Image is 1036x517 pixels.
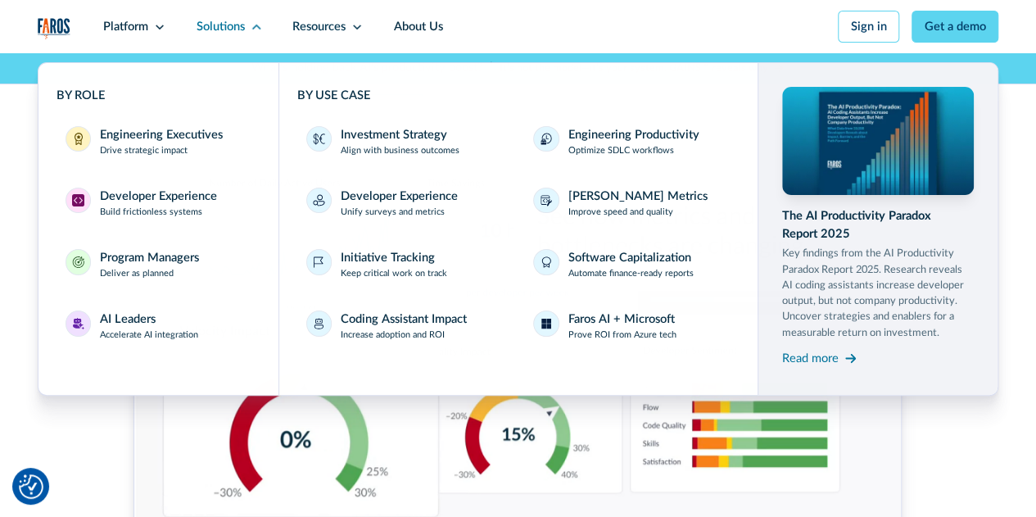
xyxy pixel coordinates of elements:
[100,329,198,342] p: Accelerate AI integration
[782,246,974,340] p: Key findings from the AI Productivity Paradox Report 2025. Research reveals AI coding assistants ...
[568,249,691,267] div: Software Capitalization
[568,267,694,281] p: Automate finance-ready reports
[297,117,513,166] a: Investment StrategyAlign with business outcomes
[568,311,675,329] div: Faros AI + Microsoft
[57,117,260,166] a: Engineering ExecutivesEngineering ExecutivesDrive strategic impact
[100,144,188,158] p: Drive strategic impact
[297,302,513,351] a: Coding Assistant ImpactIncrease adoption and ROI
[341,267,447,281] p: Keep critical work on track
[19,474,43,499] img: Revisit consent button
[782,350,839,368] div: Read more
[57,302,260,351] a: AI LeadersAI LeadersAccelerate AI integration
[782,87,974,370] a: The AI Productivity Paradox Report 2025Key findings from the AI Productivity Paradox Report 2025....
[103,18,148,36] div: Platform
[341,144,459,158] p: Align with business outcomes
[341,188,458,206] div: Developer Experience
[524,240,740,289] a: Software CapitalizationAutomate finance-ready reports
[297,179,513,228] a: Developer ExperienceUnify surveys and metrics
[197,18,245,36] div: Solutions
[100,267,174,281] p: Deliver as planned
[38,18,70,39] a: home
[838,11,899,43] a: Sign in
[568,126,699,144] div: Engineering Productivity
[57,179,260,228] a: Developer ExperienceDeveloper ExperienceBuild frictionless systems
[568,144,674,158] p: Optimize SDLC workflows
[568,188,708,206] div: [PERSON_NAME] Metrics
[912,11,998,43] a: Get a demo
[57,240,260,289] a: Program ManagersProgram ManagersDeliver as planned
[524,179,740,228] a: [PERSON_NAME] MetricsImprove speed and quality
[341,206,445,220] p: Unify surveys and metrics
[297,87,740,105] div: BY USE CASE
[568,329,676,342] p: Prove ROI from Azure tech
[292,18,346,36] div: Resources
[72,318,84,330] img: AI Leaders
[38,53,998,396] nav: Solutions
[568,206,673,220] p: Improve speed and quality
[341,126,447,144] div: Investment Strategy
[100,126,223,144] div: Engineering Executives
[341,249,435,267] div: Initiative Tracking
[72,194,84,206] img: Developer Experience
[297,240,513,289] a: Initiative TrackingKeep critical work on track
[341,329,445,342] p: Increase adoption and ROI
[100,206,202,220] p: Build frictionless systems
[57,87,260,105] div: BY ROLE
[782,207,974,243] div: The AI Productivity Paradox Report 2025
[524,117,740,166] a: Engineering ProductivityOptimize SDLC workflows
[341,311,467,329] div: Coding Assistant Impact
[100,311,156,329] div: AI Leaders
[72,133,84,145] img: Engineering Executives
[100,188,217,206] div: Developer Experience
[524,302,740,351] a: Faros AI + MicrosoftProve ROI from Azure tech
[38,18,70,39] img: Logo of the analytics and reporting company Faros.
[19,474,43,499] button: Cookie Settings
[72,256,84,269] img: Program Managers
[100,249,199,267] div: Program Managers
